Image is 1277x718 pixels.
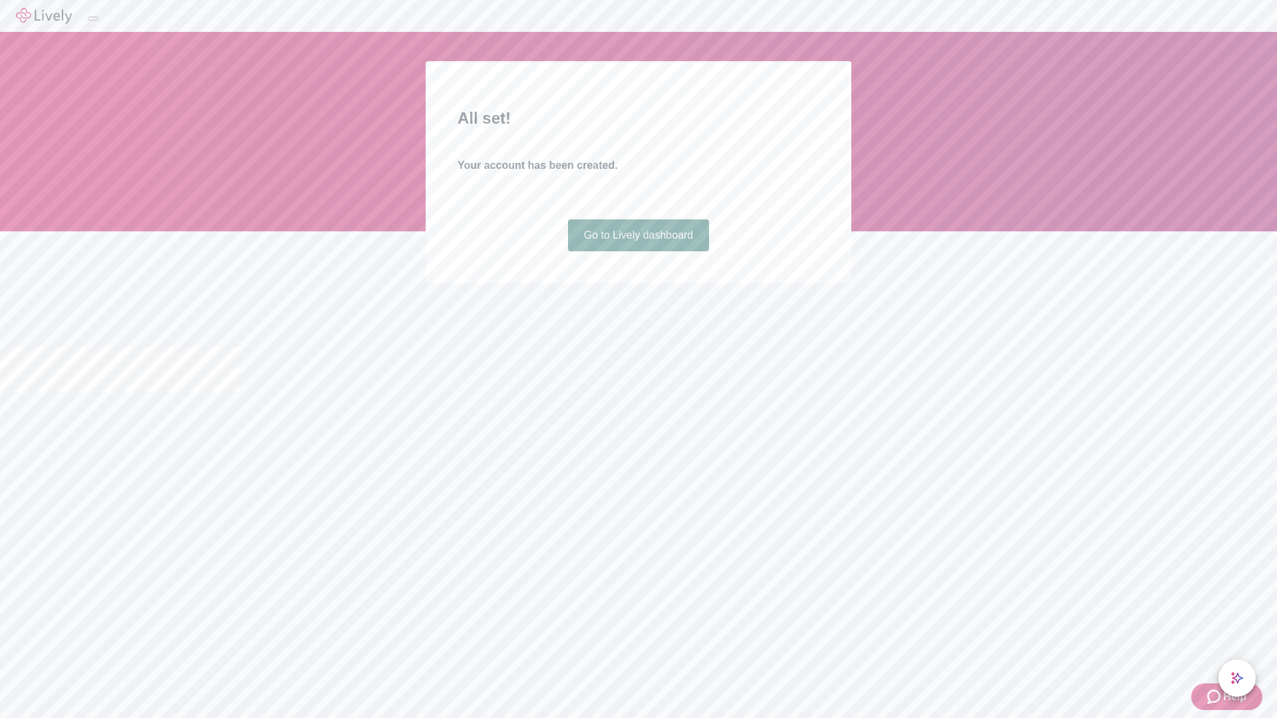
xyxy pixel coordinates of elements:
[1223,689,1246,705] span: Help
[16,8,72,24] img: Lively
[1218,659,1256,697] button: chat
[1230,671,1244,685] svg: Lively AI Assistant
[458,106,819,130] h2: All set!
[458,158,819,174] h4: Your account has been created.
[1207,689,1223,705] svg: Zendesk support icon
[88,17,98,21] button: Log out
[568,219,710,251] a: Go to Lively dashboard
[1191,683,1262,710] button: Zendesk support iconHelp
